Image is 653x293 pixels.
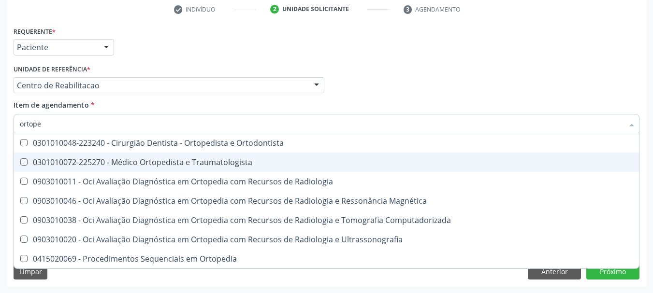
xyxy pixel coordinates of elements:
div: Unidade solicitante [282,5,349,14]
label: Requerente [14,24,56,39]
span: Centro de Reabilitacao [17,81,305,90]
span: Paciente [17,42,94,52]
div: 0903010046 - Oci Avaliação Diagnóstica em Ortopedia com Recursos de Radiologia e Ressonância Magn... [20,197,633,205]
button: Próximo [586,263,639,279]
button: Limpar [14,263,47,279]
div: 0903010020 - Oci Avaliação Diagnóstica em Ortopedia com Recursos de Radiologia e Ultrassonografia [20,236,633,243]
div: 0903010011 - Oci Avaliação Diagnóstica em Ortopedia com Recursos de Radiologia [20,178,633,185]
div: 0301010072-225270 - Médico Ortopedista e Traumatologista [20,158,633,166]
div: 2 [270,5,279,14]
div: 0301010048-223240 - Cirurgião Dentista - Ortopedista e Ortodontista [20,139,633,147]
label: Unidade de referência [14,62,90,77]
div: 0415020069 - Procedimentos Sequenciais em Ortopedia [20,255,633,263]
button: Anterior [528,263,581,279]
input: Buscar por procedimentos [20,114,624,133]
span: Item de agendamento [14,100,89,110]
div: 0903010038 - Oci Avaliação Diagnóstica em Ortopedia com Recursos de Radiologia e Tomografia Compu... [20,216,633,224]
